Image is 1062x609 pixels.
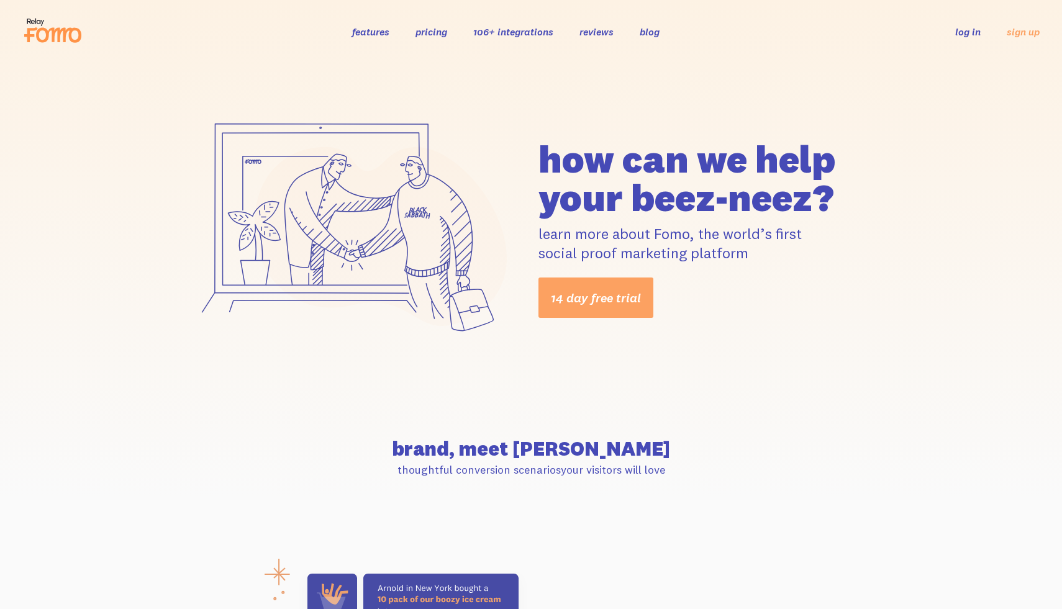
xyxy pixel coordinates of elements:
p: thoughtful conversion scenarios your visitors will love [184,462,878,477]
a: 14 day free trial [538,277,653,318]
a: log in [955,25,981,38]
a: 106+ integrations [473,25,553,38]
a: features [352,25,389,38]
h2: brand, meet [PERSON_NAME] [184,439,878,459]
h1: how can we help your beez-neez? [538,140,878,217]
a: reviews [579,25,614,38]
p: learn more about Fomo, the world’s first social proof marketing platform [538,224,878,263]
a: sign up [1007,25,1040,38]
a: blog [640,25,660,38]
a: pricing [415,25,447,38]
